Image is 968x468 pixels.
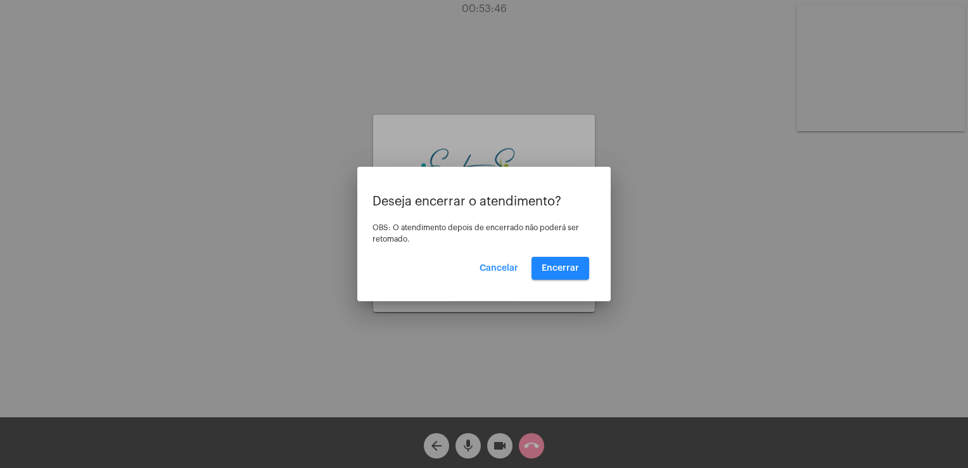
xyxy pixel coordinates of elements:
[373,195,595,209] p: Deseja encerrar o atendimento?
[480,264,518,273] span: Cancelar
[542,264,579,273] span: Encerrar
[469,257,528,280] button: Cancelar
[532,257,589,280] button: Encerrar
[373,224,579,243] span: OBS: O atendimento depois de encerrado não poderá ser retomado.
